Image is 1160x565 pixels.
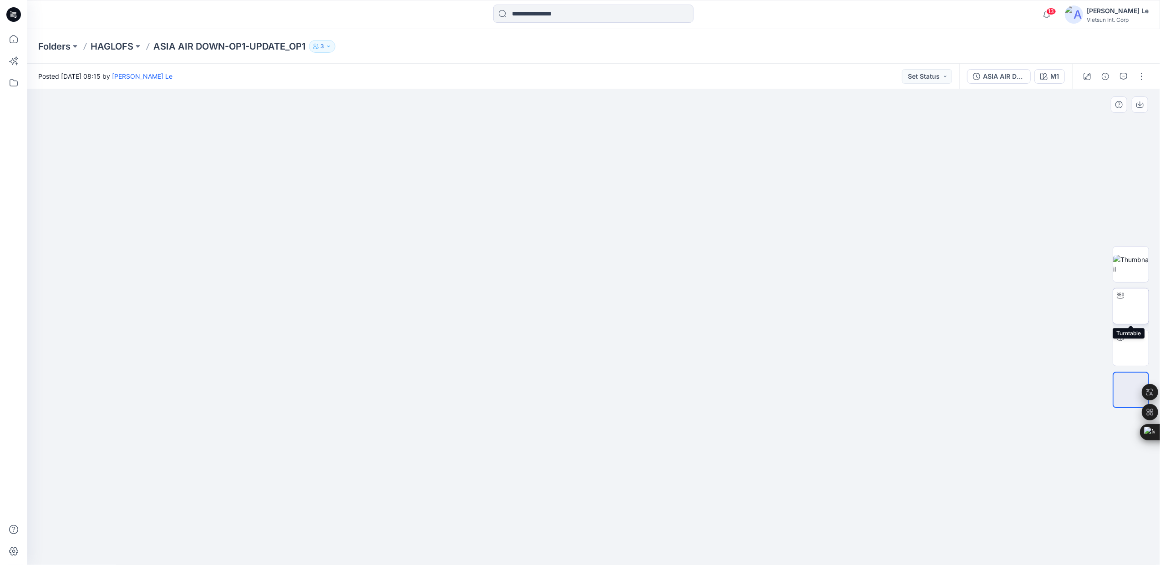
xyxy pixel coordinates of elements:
[1087,16,1149,23] div: Vietsun Int. Corp
[153,40,305,53] p: ASIA AIR DOWN-OP1-UPDATE_OP1
[1050,71,1059,81] div: M1
[309,40,335,53] button: 3
[1113,302,1149,311] img: Turntable
[1087,5,1149,16] div: [PERSON_NAME] Le
[1034,69,1065,84] button: M1
[320,41,324,51] p: 3
[1065,5,1083,24] img: avatar
[1113,255,1149,274] img: Thumbnail
[112,72,172,80] a: [PERSON_NAME] Le
[1098,69,1113,84] button: Details
[983,71,1025,81] div: ASIA AIR DOWN-OP1-UPDATE_OP1
[91,40,133,53] a: HAGLOFS
[38,71,172,81] span: Posted [DATE] 08:15 by
[38,40,71,53] a: Folders
[967,69,1031,84] button: ASIA AIR DOWN-OP1-UPDATE_OP1
[1046,8,1056,15] span: 13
